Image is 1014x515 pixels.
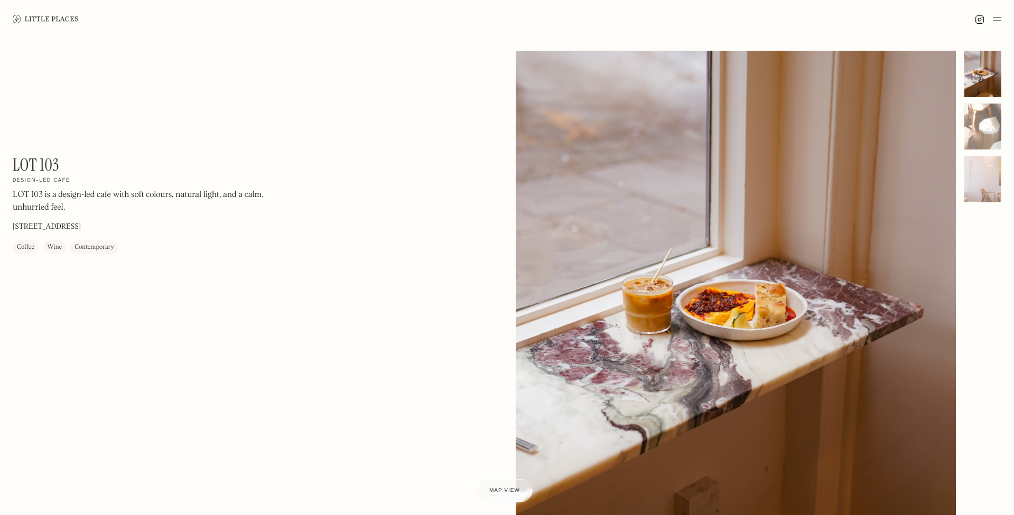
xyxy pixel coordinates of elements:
div: Contemporary [75,242,114,252]
h2: Design-led cafe [13,177,70,184]
div: Wine [47,242,62,252]
p: [STREET_ADDRESS] [13,221,81,232]
a: Map view [477,479,533,502]
div: Coffee [17,242,34,252]
span: Map view [489,488,520,493]
h1: LOT 103 [13,155,59,175]
p: LOT 103 is a design-led cafe with soft colours, natural light, and a calm, unhurried feel. [13,189,298,214]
